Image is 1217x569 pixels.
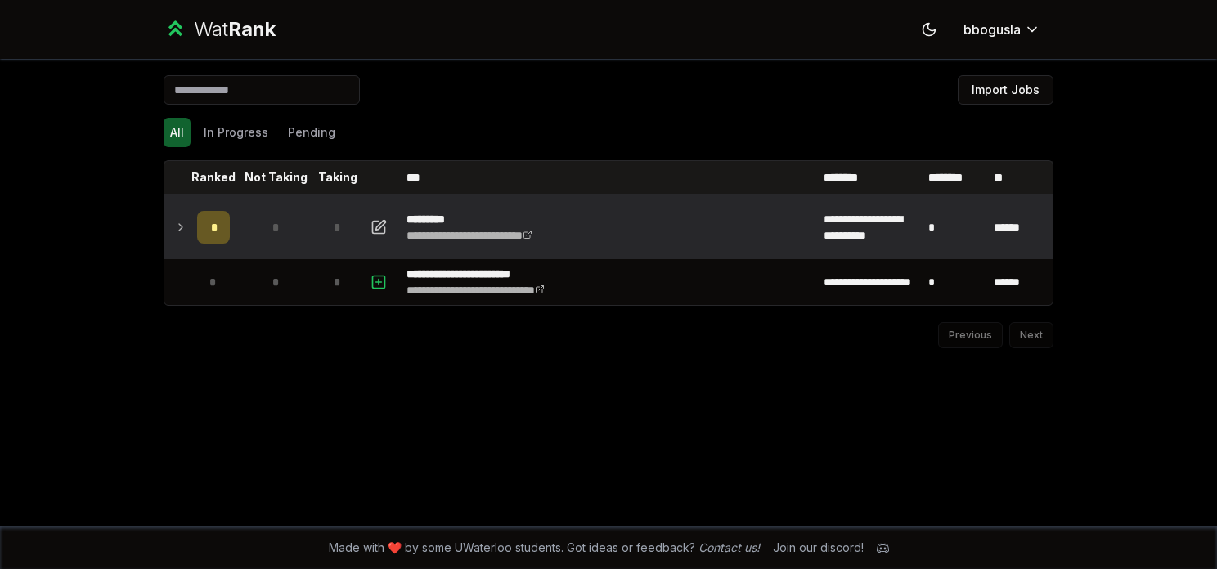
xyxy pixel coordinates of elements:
button: Import Jobs [958,75,1053,105]
a: Contact us! [698,540,760,554]
button: Pending [281,118,342,147]
button: All [164,118,191,147]
span: Rank [228,17,276,41]
p: Taking [318,169,357,186]
div: Wat [194,16,276,43]
p: Ranked [191,169,236,186]
span: bbogusla [963,20,1021,39]
button: In Progress [197,118,275,147]
button: bbogusla [950,15,1053,44]
p: Not Taking [245,169,308,186]
a: WatRank [164,16,276,43]
div: Join our discord! [773,540,864,556]
span: Made with ❤️ by some UWaterloo students. Got ideas or feedback? [329,540,760,556]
